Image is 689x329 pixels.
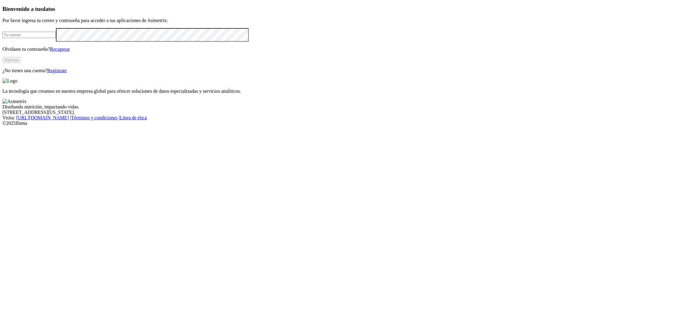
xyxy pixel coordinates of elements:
[50,47,70,52] a: Recuperar
[71,115,118,120] a: Términos y condiciones
[47,68,67,73] a: Regístrate
[2,18,687,23] p: Por favor ingresa tu correo y contraseña para acceder a tus aplicaciones de Asimetrix:
[2,32,56,38] input: Tu correo
[2,104,687,110] div: Diseñando nutrición, impactando vidas.
[2,6,687,12] h3: Bienvenido a tus
[2,68,687,73] p: ¿No tienes una cuenta?
[2,110,687,115] div: [STREET_ADDRESS][US_STATE].
[2,121,687,126] div: © 2025 Iluma
[2,99,27,104] img: Asimetrix
[42,6,55,12] span: datos
[120,115,147,120] a: Línea de ética
[2,57,21,63] button: Ingresa
[2,78,18,84] img: Logo
[2,89,687,94] p: La tecnología que creamos en nuestra empresa global para ofrecer soluciones de datos especializad...
[2,47,687,52] p: Olvidaste tu contraseña?
[16,115,69,120] a: [URL][DOMAIN_NAME]
[2,115,687,121] div: Visita : | |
